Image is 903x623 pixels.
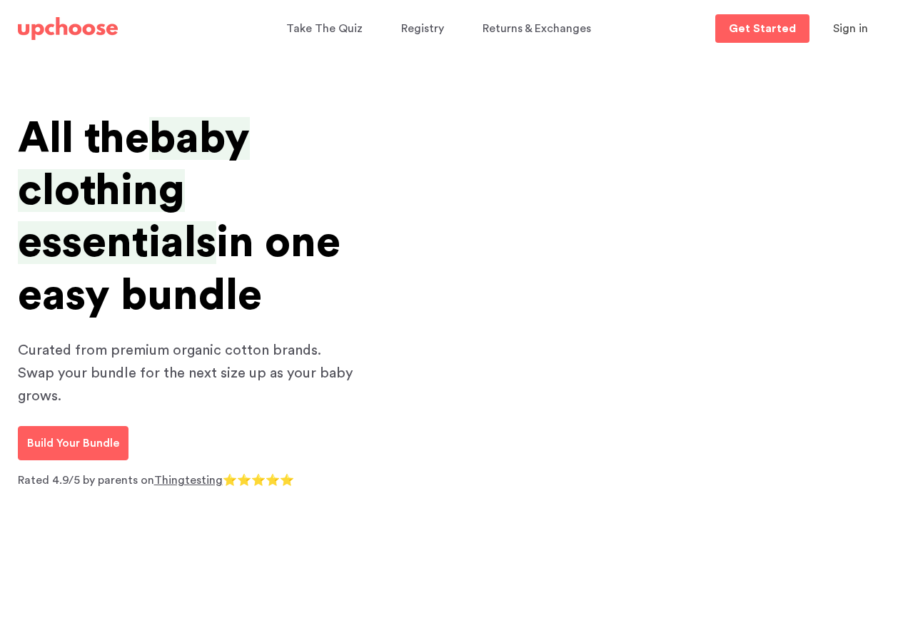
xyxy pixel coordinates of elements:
[223,475,294,486] span: ⭐⭐⭐⭐⭐
[815,14,886,43] button: Sign in
[18,339,360,407] p: Curated from premium organic cotton brands. Swap your bundle for the next size up as your baby gr...
[729,23,796,34] p: Get Started
[833,23,868,34] span: Sign in
[18,475,154,486] span: Rated 4.9/5 by parents on
[286,15,367,43] a: Take The Quiz
[18,117,149,160] span: All the
[18,426,128,460] a: Build Your Bundle
[18,117,250,264] span: baby clothing essentials
[401,23,444,34] span: Registry
[715,14,809,43] a: Get Started
[483,23,591,34] span: Returns & Exchanges
[286,23,363,34] span: Take The Quiz
[401,15,448,43] a: Registry
[154,475,223,486] a: Thingtesting
[18,14,118,44] a: UpChoose
[483,15,595,43] a: Returns & Exchanges
[18,17,118,40] img: UpChoose
[18,221,340,316] span: in one easy bundle
[27,435,119,452] p: Build Your Bundle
